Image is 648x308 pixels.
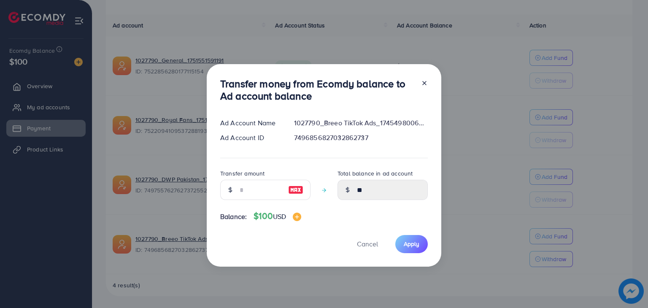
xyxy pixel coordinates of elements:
[287,118,435,128] div: 1027790_Breeo TikTok Ads_1745498006681
[357,239,378,249] span: Cancel
[213,118,287,128] div: Ad Account Name
[213,133,287,143] div: Ad Account ID
[220,169,265,178] label: Transfer amount
[337,169,413,178] label: Total balance in ad account
[395,235,428,253] button: Apply
[346,235,389,253] button: Cancel
[254,211,301,222] h4: $100
[220,78,414,102] h3: Transfer money from Ecomdy balance to Ad account balance
[288,185,303,195] img: image
[273,212,286,221] span: USD
[220,212,247,222] span: Balance:
[287,133,435,143] div: 7496856827032862737
[293,213,301,221] img: image
[404,240,419,248] span: Apply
